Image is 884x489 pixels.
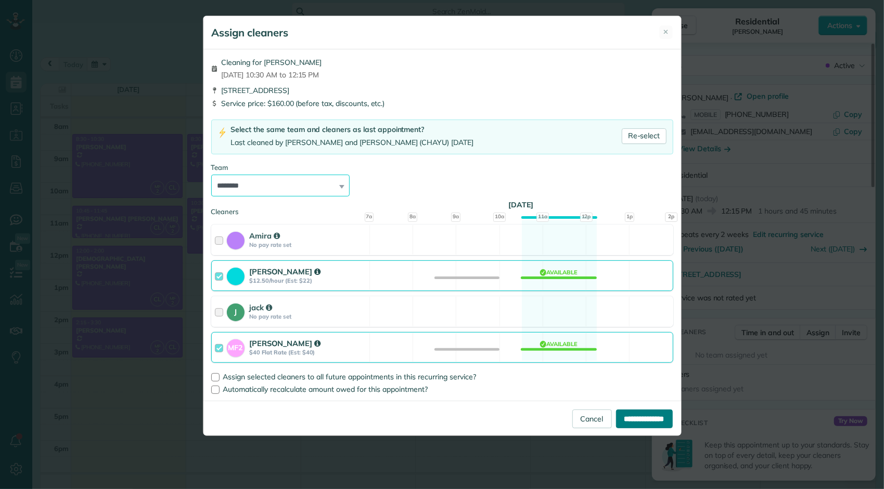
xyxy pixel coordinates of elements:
[211,207,673,210] div: Cleaners
[250,349,366,356] strong: $40 Flat Rate (Est: $40)
[250,302,273,312] strong: jack
[223,385,428,394] span: Automatically recalculate amount owed for this appointment?
[227,303,245,318] strong: J
[231,137,474,148] div: Last cleaned by [PERSON_NAME] and [PERSON_NAME] (CHAYU) [DATE]
[663,27,669,37] span: ✕
[211,85,673,96] div: [STREET_ADDRESS]
[250,313,366,320] strong: No pay rate set
[211,163,673,173] div: Team
[250,338,321,348] strong: [PERSON_NAME]
[223,372,477,381] span: Assign selected cleaners to all future appointments in this recurring service?
[211,98,673,109] div: Service price: $160.00 (before tax, discounts, etc.)
[212,25,289,40] h5: Assign cleaners
[218,127,227,138] img: lightning-bolt-icon-94e5364df696ac2de96d3a42b8a9ff6ba979493684c50e6bbbcda72601fa0d29.png
[250,241,366,248] strong: No pay rate set
[572,409,612,428] a: Cancel
[250,231,280,241] strong: Amira
[222,70,322,80] span: [DATE] 10:30 AM to 12:15 PM
[222,57,322,68] span: Cleaning for [PERSON_NAME]
[231,124,474,135] div: Select the same team and cleaners as last appointment?
[250,267,321,276] strong: [PERSON_NAME]
[227,339,245,353] strong: MF2
[250,277,366,284] strong: $12.50/hour (Est: $22)
[622,128,667,144] a: Re-select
